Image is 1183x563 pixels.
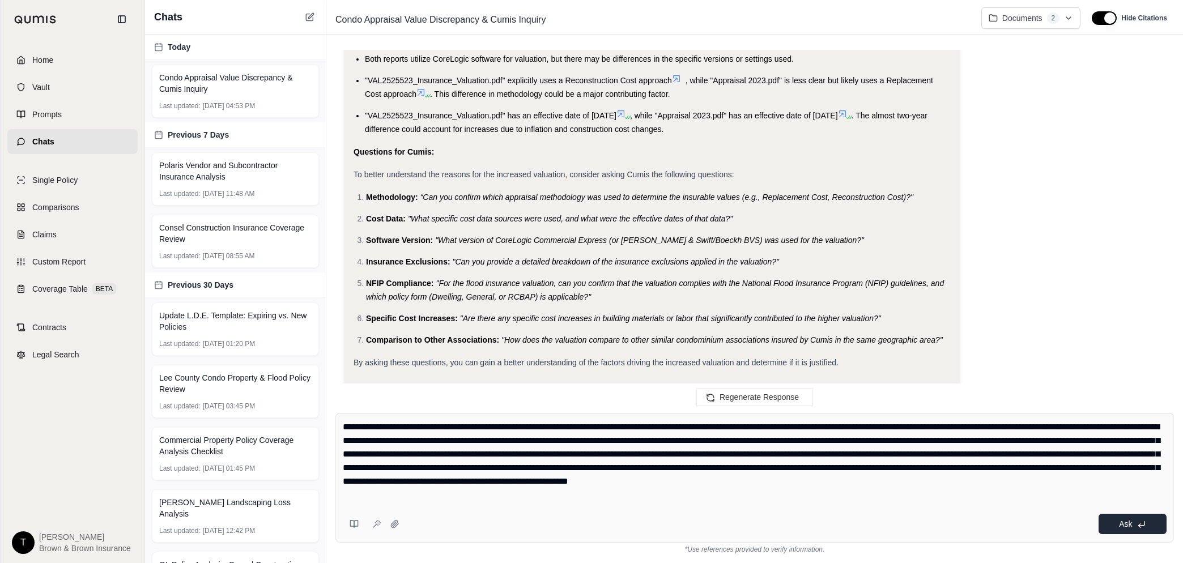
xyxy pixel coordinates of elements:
span: Commercial Property Policy Coverage Analysis Checklist [159,434,312,457]
a: Chats [7,129,138,154]
div: T [12,531,35,554]
span: , while "Appraisal 2023.pdf" has an effective date of [DATE] [630,111,838,120]
a: Legal Search [7,342,138,367]
strong: Questions for Cumis: [354,147,434,156]
span: [DATE] 08:55 AM [203,251,255,261]
span: Chats [32,136,54,147]
span: Condo Appraisal Value Discrepancy & Cumis Inquiry [331,11,550,29]
span: Vault [32,82,50,93]
span: Comparison to Other Associations: [366,335,499,344]
a: Coverage TableBETA [7,276,138,301]
span: Methodology: [366,193,418,202]
span: Single Policy [32,174,78,186]
span: Last updated: [159,251,201,261]
span: Documents [1002,12,1042,24]
span: Comparisons [32,202,79,213]
span: Contracts [32,322,66,333]
a: Single Policy [7,168,138,193]
span: Legal Search [32,349,79,360]
span: Chats [154,9,182,25]
span: "VAL2525523_Insurance_Valuation.pdf" has an effective date of [DATE] [365,111,616,120]
span: "Can you provide a detailed breakdown of the insurance exclusions applied in the valuation?" [453,257,780,266]
button: New Chat [303,10,317,24]
span: Last updated: [159,464,201,473]
span: "What specific cost data sources were used, and what were the effective dates of that data?" [408,214,733,223]
a: Contracts [7,315,138,340]
span: Condo Appraisal Value Discrepancy & Cumis Inquiry [159,72,312,95]
span: Today [168,41,190,53]
button: Documents2 [981,7,1081,29]
span: [DATE] 03:45 PM [203,402,255,411]
span: [PERSON_NAME] Landscaping Loss Analysis [159,497,312,519]
span: “Can you confirm which appraisal methodology was used to determine the insurable values (e.g., Re... [420,193,913,202]
span: [DATE] 11:48 AM [203,189,255,198]
span: Both reports utilize CoreLogic software for valuation, but there may be differences in the specif... [365,54,794,63]
span: [DATE] 04:53 PM [203,101,255,110]
div: *Use references provided to verify information. [335,543,1174,554]
span: Previous 30 Days [168,279,233,291]
span: Ask [1119,519,1132,528]
a: Custom Report [7,249,138,274]
span: Claims [32,229,57,240]
span: "VAL2525523_Insurance_Valuation.pdf" explicitly uses a Reconstruction Cost approach [365,76,672,85]
span: Previous 7 Days [168,129,229,140]
span: "Are there any specific cost increases in building materials or labor that significantly contribu... [460,314,881,323]
span: 2 [1047,12,1060,24]
button: Regenerate Response [696,388,813,406]
span: [DATE] 01:45 PM [203,464,255,473]
span: [PERSON_NAME] [39,531,131,543]
span: Cost Data: [366,214,406,223]
span: Lee County Condo Property & Flood Policy Review [159,372,312,395]
span: Last updated: [159,101,201,110]
span: Insurance Exclusions: [366,257,450,266]
a: Comparisons [7,195,138,220]
span: Brown & Brown Insurance [39,543,131,554]
a: Home [7,48,138,72]
span: . This difference in methodology could be a major contributing factor. [430,89,670,99]
span: "How does the valuation compare to other similar condominium associations insured by Cumis in the... [501,335,943,344]
span: Prompts [32,109,62,120]
a: Prompts [7,102,138,127]
button: Collapse sidebar [113,10,131,28]
span: Last updated: [159,339,201,348]
span: Coverage Table [32,283,88,295]
span: Last updated: [159,402,201,411]
span: Home [32,54,53,66]
span: , while "Appraisal 2023.pdf" is less clear but likely uses a Replacement Cost approach [365,76,933,99]
img: Qumis Logo [14,15,57,24]
span: Specific Cost Increases: [366,314,458,323]
span: Software Version: [366,236,433,245]
span: BETA [92,283,116,295]
button: Ask [1099,514,1167,534]
div: Edit Title [331,11,972,29]
a: Vault [7,75,138,100]
span: Last updated: [159,526,201,535]
span: Polaris Vendor and Subcontractor Insurance Analysis [159,160,312,182]
span: Custom Report [32,256,86,267]
span: Consel Construction Insurance Coverage Review [159,222,312,245]
span: Update L.D.E. Template: Expiring vs. New Policies [159,310,312,332]
span: Hide Citations [1121,14,1167,23]
span: To better understand the reasons for the increased valuation, consider asking Cumis the following... [354,170,734,179]
span: Last updated: [159,189,201,198]
span: "For the flood insurance valuation, can you confirm that the valuation complies with the National... [366,279,944,301]
span: [DATE] 01:20 PM [203,339,255,348]
span: . The almost two-year difference could account for increases due to inflation and construction co... [365,111,927,134]
span: By asking these questions, you can gain a better understanding of the factors driving the increas... [354,358,839,367]
a: Claims [7,222,138,247]
span: Regenerate Response [720,393,799,402]
span: [DATE] 12:42 PM [203,526,255,535]
span: "What version of CoreLogic Commercial Express (or [PERSON_NAME] & Swift/Boeckh BVS) was used for ... [435,236,864,245]
span: NFIP Compliance: [366,279,434,288]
